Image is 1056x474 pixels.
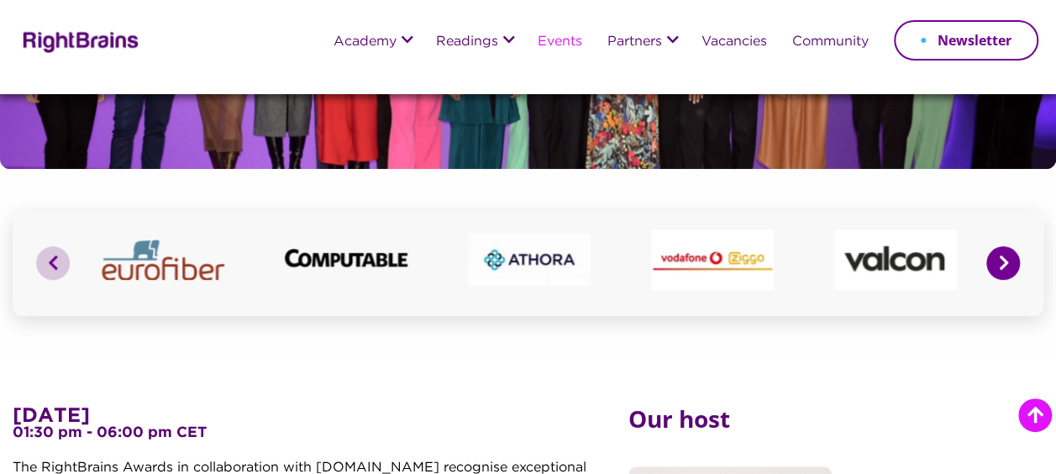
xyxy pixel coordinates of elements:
a: Events [538,35,582,50]
a: Vacancies [701,35,767,50]
button: Next [986,246,1020,280]
a: Community [792,35,869,50]
a: Newsletter [894,20,1038,61]
h5: Our host [628,406,1035,466]
img: Rightbrains [18,29,139,53]
a: Academy [334,35,397,50]
a: Readings [436,35,498,50]
strong: [DATE] [13,407,90,425]
strong: 01:30 pm - 06:00 pm CET [13,426,207,455]
button: Previous [36,246,70,280]
a: Partners [607,35,662,50]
